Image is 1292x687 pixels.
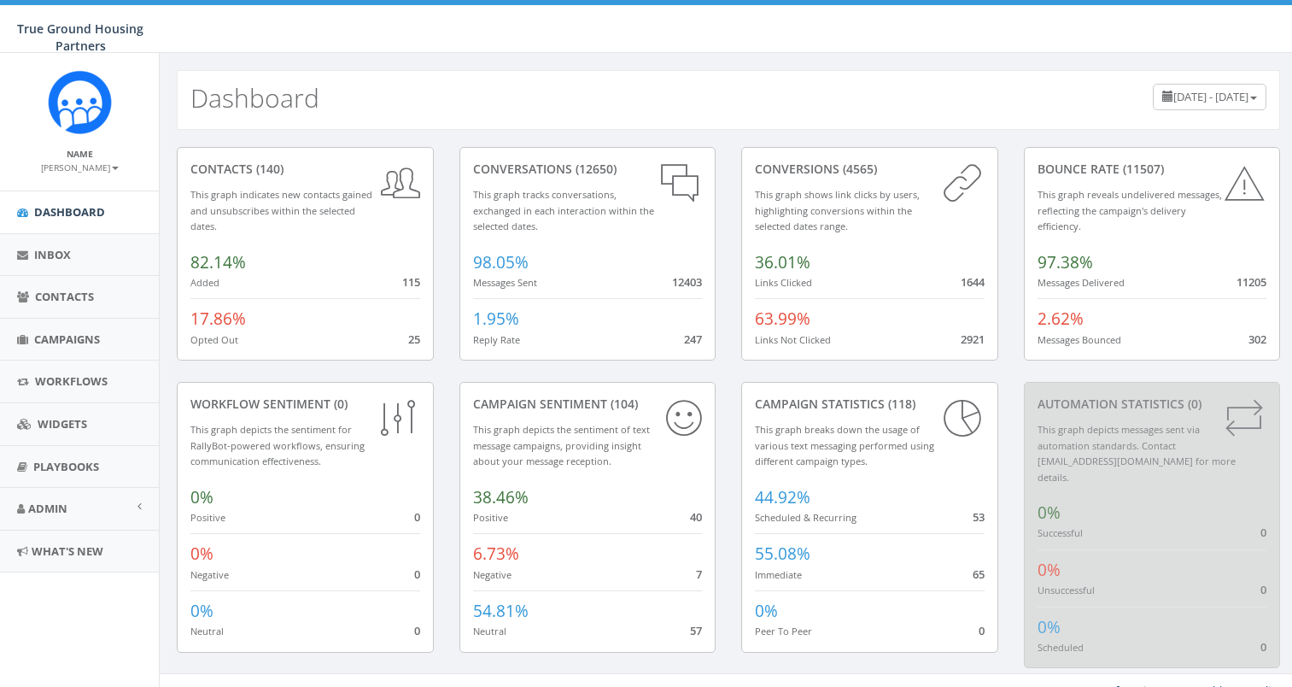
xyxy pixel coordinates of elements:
span: (0) [330,396,348,412]
small: Links Not Clicked [755,333,831,346]
span: Inbox [34,247,71,262]
small: Peer To Peer [755,625,812,637]
span: 36.01% [755,251,810,273]
span: 25 [408,332,420,347]
span: 0% [190,543,213,565]
span: (12650) [572,161,617,177]
small: This graph depicts messages sent via automation standards. Contact [EMAIL_ADDRESS][DOMAIN_NAME] f... [1038,423,1236,484]
small: This graph breaks down the usage of various text messaging performed using different campaign types. [755,423,934,467]
small: This graph indicates new contacts gained and unsubscribes within the selected dates. [190,188,372,232]
span: 0 [414,509,420,525]
span: (0) [1184,396,1201,412]
small: Reply Rate [473,333,520,346]
span: Playbooks [33,459,99,474]
span: (118) [885,396,915,412]
small: Scheduled & Recurring [755,511,856,524]
div: Bounce Rate [1038,161,1267,178]
small: This graph tracks conversations, exchanged in each interaction within the selected dates. [473,188,654,232]
span: 7 [696,567,702,582]
span: Contacts [35,289,94,304]
span: 1644 [961,274,985,290]
span: 17.86% [190,308,246,330]
span: 0% [755,600,778,622]
span: 0% [1038,616,1061,638]
span: (140) [253,161,284,177]
span: Campaigns [34,332,100,347]
span: 0 [414,623,420,638]
span: 115 [402,274,420,290]
span: 2921 [961,332,985,347]
span: 98.05% [473,251,529,273]
span: 11205 [1236,274,1266,290]
small: Added [190,276,219,289]
small: Immediate [755,568,802,581]
span: What's New [32,543,103,559]
span: 57 [690,623,702,638]
div: Automation Statistics [1038,396,1267,413]
span: (11507) [1120,161,1164,177]
small: Positive [473,511,508,524]
small: Successful [1038,526,1083,539]
div: conversations [473,161,703,178]
span: 0% [190,600,213,622]
span: 0 [1260,582,1266,597]
span: (104) [607,396,638,412]
span: 0% [190,486,213,508]
small: This graph depicts the sentiment for RallyBot-powered workflows, ensuring communication effective... [190,423,365,467]
span: 0 [1260,525,1266,540]
small: This graph shows link clicks by users, highlighting conversions within the selected dates range. [755,188,920,232]
span: 65 [973,567,985,582]
small: Messages Bounced [1038,333,1121,346]
span: 1.95% [473,308,519,330]
small: Neutral [190,625,224,637]
span: (4565) [839,161,877,177]
span: 12403 [672,274,702,290]
small: Name [67,148,93,160]
small: This graph depicts the sentiment of text message campaigns, providing insight about your message ... [473,423,650,467]
span: Admin [28,501,67,516]
small: Messages Delivered [1038,276,1125,289]
span: 6.73% [473,543,519,565]
div: Workflow Sentiment [190,396,420,413]
h2: Dashboard [190,84,319,112]
span: 247 [684,332,702,347]
small: Scheduled [1038,641,1084,654]
span: 53 [973,509,985,525]
small: [PERSON_NAME] [41,161,119,173]
small: Messages Sent [473,276,537,289]
img: Rally_Corp_Logo_1.png [48,70,112,134]
small: Opted Out [190,333,238,346]
span: 82.14% [190,251,246,273]
span: 0 [979,623,985,638]
div: Campaign Statistics [755,396,985,413]
a: [PERSON_NAME] [41,159,119,174]
small: This graph reveals undelivered messages, reflecting the campaign's delivery efficiency. [1038,188,1222,232]
span: 54.81% [473,600,529,622]
span: 302 [1248,332,1266,347]
span: 0 [1260,639,1266,655]
small: Negative [473,568,512,581]
span: 0% [1038,559,1061,581]
small: Negative [190,568,229,581]
div: contacts [190,161,420,178]
div: conversions [755,161,985,178]
small: Neutral [473,625,506,637]
span: 55.08% [755,543,810,565]
span: 2.62% [1038,308,1084,330]
span: 97.38% [1038,251,1093,273]
span: True Ground Housing Partners [17,21,143,54]
span: Workflows [35,373,108,389]
span: 38.46% [473,486,529,508]
span: Dashboard [34,204,105,220]
span: 44.92% [755,486,810,508]
span: [DATE] - [DATE] [1173,89,1248,104]
span: 63.99% [755,308,810,330]
small: Unsuccessful [1038,584,1095,596]
span: 40 [690,509,702,525]
span: 0% [1038,502,1061,524]
small: Links Clicked [755,276,812,289]
div: Campaign Sentiment [473,396,703,413]
small: Positive [190,511,225,524]
span: Widgets [38,416,87,432]
span: 0 [414,567,420,582]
